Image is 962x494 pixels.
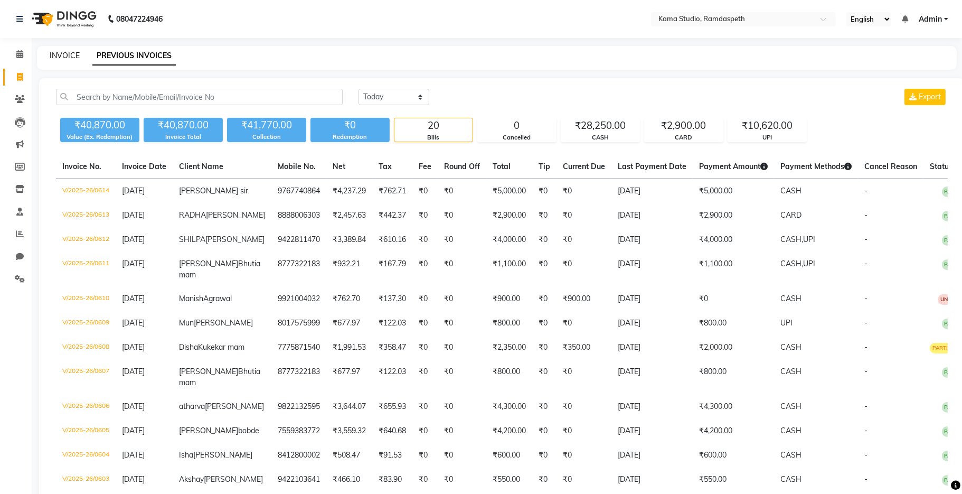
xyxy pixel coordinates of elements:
span: [DATE] [122,259,145,268]
td: ₹0 [532,335,557,360]
span: [PERSON_NAME] [194,318,253,328]
a: INVOICE [50,51,80,60]
div: ₹2,900.00 [645,118,723,133]
td: ₹2,900.00 [486,203,532,228]
td: ₹0 [557,419,611,443]
td: ₹0 [532,468,557,492]
td: ₹3,559.32 [326,419,372,443]
td: ₹466.10 [326,468,372,492]
td: ₹932.21 [326,252,372,287]
span: [DATE] [122,474,145,484]
td: ₹1,100.00 [486,252,532,287]
span: PAID [942,187,960,197]
td: 9422811470 [271,228,326,252]
span: Invoice Date [122,162,166,171]
input: Search by Name/Mobile/Email/Invoice No [56,89,343,105]
span: UPI [803,259,815,268]
div: UPI [728,133,806,142]
td: 7559383772 [271,419,326,443]
td: 8412800002 [271,443,326,468]
div: ₹10,620.00 [728,118,806,133]
span: Tip [539,162,550,171]
div: ₹40,870.00 [144,118,223,133]
td: ₹762.70 [326,287,372,311]
span: atharva [179,402,205,411]
td: ₹0 [557,228,611,252]
span: PAID [942,235,960,246]
td: ₹0 [412,443,438,468]
td: ₹640.68 [372,419,412,443]
td: ₹2,457.63 [326,203,372,228]
span: Total [493,162,511,171]
div: CASH [561,133,639,142]
div: Collection [227,133,306,142]
td: ₹0 [532,203,557,228]
td: V/2025-26/0609 [56,311,116,335]
span: - [864,474,867,484]
td: V/2025-26/0604 [56,443,116,468]
span: UPI [780,318,793,328]
div: 20 [394,118,473,133]
div: Redemption [310,133,390,142]
td: ₹0 [438,311,486,335]
td: ₹0 [412,468,438,492]
span: Payment Methods [780,162,852,171]
span: CASH [780,186,801,195]
button: Export [904,89,946,105]
span: CASH [780,367,801,376]
td: [DATE] [611,203,693,228]
div: Value (Ex. Redemption) [60,133,139,142]
td: ₹0 [438,252,486,287]
span: Invoice No. [62,162,101,171]
span: [PERSON_NAME] [205,235,265,244]
td: V/2025-26/0603 [56,468,116,492]
td: ₹0 [412,287,438,311]
span: PAID [942,259,960,270]
span: [PERSON_NAME] [193,450,252,460]
td: ₹0 [557,395,611,419]
td: ₹0 [412,179,438,204]
span: Agrawal [203,294,232,303]
span: bobde [238,426,259,435]
td: ₹0 [438,335,486,360]
td: ₹0 [532,395,557,419]
span: [DATE] [122,210,145,220]
td: ₹0 [412,419,438,443]
span: Mun [179,318,194,328]
td: [DATE] [611,228,693,252]
span: - [864,294,867,303]
span: [DATE] [122,294,145,303]
span: - [864,186,867,195]
td: [DATE] [611,419,693,443]
td: V/2025-26/0611 [56,252,116,287]
td: ₹91.53 [372,443,412,468]
td: ₹122.03 [372,311,412,335]
span: Fee [419,162,431,171]
div: ₹0 [310,118,390,133]
span: [DATE] [122,426,145,435]
td: V/2025-26/0614 [56,179,116,204]
span: CASH, [780,235,803,244]
td: V/2025-26/0607 [56,360,116,395]
div: Bills [394,133,473,142]
td: ₹677.97 [326,360,372,395]
td: ₹0 [412,203,438,228]
span: Isha [179,450,193,460]
td: 9921004032 [271,287,326,311]
span: - [864,450,867,460]
span: Payment Amount [699,162,768,171]
div: ₹41,770.00 [227,118,306,133]
span: [DATE] [122,367,145,376]
td: ₹800.00 [486,311,532,335]
td: 7775871540 [271,335,326,360]
td: V/2025-26/0606 [56,395,116,419]
td: V/2025-26/0610 [56,287,116,311]
td: ₹0 [438,360,486,395]
td: ₹0 [557,179,611,204]
td: ₹4,200.00 [693,419,774,443]
td: ₹0 [532,443,557,468]
td: ₹0 [412,311,438,335]
span: Akshay [179,474,204,484]
td: ₹0 [412,335,438,360]
span: Round Off [444,162,480,171]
